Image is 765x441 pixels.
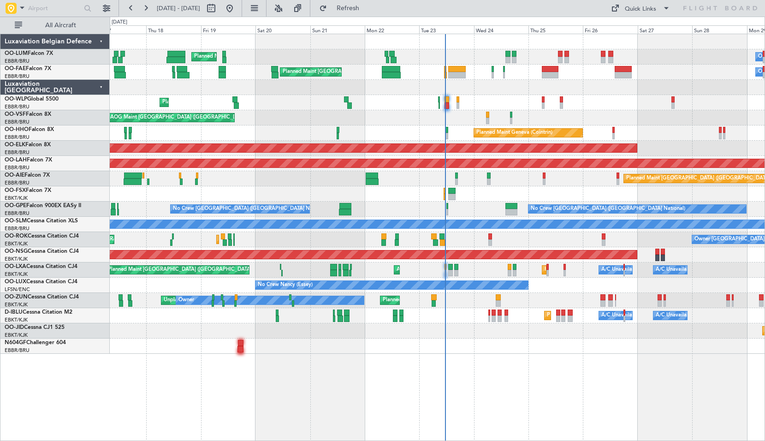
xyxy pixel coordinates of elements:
a: OO-ZUNCessna Citation CJ4 [5,294,79,300]
div: AOG Maint [GEOGRAPHIC_DATA] ([GEOGRAPHIC_DATA] National) [110,111,270,125]
a: D-IBLUCessna Citation M2 [5,310,72,315]
a: N604GFChallenger 604 [5,340,66,346]
div: Owner [178,293,194,307]
div: A/C Unavailable [656,263,694,277]
div: Planned Maint Geneva (Cointrin) [476,126,552,140]
span: OO-ROK [5,233,28,239]
a: OO-LUMFalcon 7X [5,51,53,56]
a: LFSN/ENC [5,286,30,293]
a: OO-WLPGlobal 5500 [5,96,59,102]
a: OO-VSFFalcon 8X [5,112,51,117]
div: Sun 28 [692,25,747,34]
div: No Crew [GEOGRAPHIC_DATA] ([GEOGRAPHIC_DATA] National) [173,202,327,216]
div: No Crew Nancy (Essey) [258,278,313,292]
div: [DATE] [112,18,127,26]
div: Planned Maint Nice ([GEOGRAPHIC_DATA]) [547,309,650,322]
a: EBBR/BRU [5,103,30,110]
div: Planned Maint Kortrijk-[GEOGRAPHIC_DATA] [383,293,490,307]
a: EBBR/BRU [5,347,30,354]
span: All Aircraft [24,22,97,29]
a: OO-JIDCessna CJ1 525 [5,325,65,330]
span: D-IBLU [5,310,23,315]
div: Planned Maint [GEOGRAPHIC_DATA] ([GEOGRAPHIC_DATA] National) [283,65,450,79]
div: Thu 25 [528,25,583,34]
a: EBKT/KJK [5,195,28,202]
div: Tue 23 [419,25,474,34]
div: Unplanned Maint [GEOGRAPHIC_DATA]-[GEOGRAPHIC_DATA] [164,293,313,307]
div: Thu 18 [146,25,201,34]
span: OO-NSG [5,249,28,254]
span: OO-HHO [5,127,29,132]
a: EBBR/BRU [5,210,30,217]
a: EBKT/KJK [5,332,28,339]
div: Planned Maint Liege [162,95,210,109]
span: OO-LUX [5,279,26,285]
span: OO-LAH [5,157,27,163]
button: Refresh [315,1,370,16]
a: EBBR/BRU [5,134,30,141]
div: Sat 27 [638,25,692,34]
div: Planned Maint [GEOGRAPHIC_DATA] ([GEOGRAPHIC_DATA] National) [194,50,361,64]
span: OO-JID [5,325,24,330]
a: EBKT/KJK [5,240,28,247]
a: OO-FSXFalcon 7X [5,188,51,193]
span: OO-ZUN [5,294,28,300]
button: All Aircraft [10,18,100,33]
span: OO-LXA [5,264,26,269]
span: N604GF [5,340,26,346]
a: EBBR/BRU [5,179,30,186]
a: EBBR/BRU [5,164,30,171]
a: OO-FAEFalcon 7X [5,66,51,72]
span: OO-WLP [5,96,27,102]
input: Airport [28,1,81,15]
div: Mon 22 [365,25,419,34]
a: OO-ELKFalcon 8X [5,142,51,148]
a: OO-SLMCessna Citation XLS [5,218,78,224]
a: OO-HHOFalcon 8X [5,127,54,132]
button: Quick Links [606,1,675,16]
div: Sun 21 [310,25,365,34]
span: [DATE] - [DATE] [157,4,200,12]
a: EBBR/BRU [5,225,30,232]
div: Wed 24 [474,25,528,34]
div: Fri 19 [201,25,255,34]
span: OO-ELK [5,142,25,148]
div: Planned Maint Kortrijk-[GEOGRAPHIC_DATA] [545,263,652,277]
a: OO-ROKCessna Citation CJ4 [5,233,79,239]
a: EBBR/BRU [5,149,30,156]
a: EBKT/KJK [5,316,28,323]
a: OO-LUXCessna Citation CJ4 [5,279,77,285]
div: Fri 26 [583,25,637,34]
span: OO-GPE [5,203,26,209]
span: OO-LUM [5,51,28,56]
div: Quick Links [625,5,656,14]
div: No Crew [GEOGRAPHIC_DATA] ([GEOGRAPHIC_DATA] National) [531,202,685,216]
div: Wed 17 [92,25,146,34]
a: OO-NSGCessna Citation CJ4 [5,249,79,254]
a: EBBR/BRU [5,119,30,125]
span: Refresh [329,5,368,12]
span: OO-FAE [5,66,26,72]
a: OO-LAHFalcon 7X [5,157,52,163]
div: AOG Maint Kortrijk-[GEOGRAPHIC_DATA] [397,263,497,277]
span: OO-FSX [5,188,26,193]
div: Planned Maint [GEOGRAPHIC_DATA] ([GEOGRAPHIC_DATA]) [108,263,253,277]
div: Sat 20 [255,25,310,34]
a: EBKT/KJK [5,301,28,308]
span: OO-VSF [5,112,26,117]
a: EBKT/KJK [5,271,28,278]
span: OO-SLM [5,218,27,224]
a: EBBR/BRU [5,73,30,80]
a: EBKT/KJK [5,256,28,262]
a: OO-GPEFalcon 900EX EASy II [5,203,81,209]
a: EBBR/BRU [5,58,30,65]
a: OO-AIEFalcon 7X [5,173,50,178]
span: OO-AIE [5,173,24,178]
a: OO-LXACessna Citation CJ4 [5,264,77,269]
